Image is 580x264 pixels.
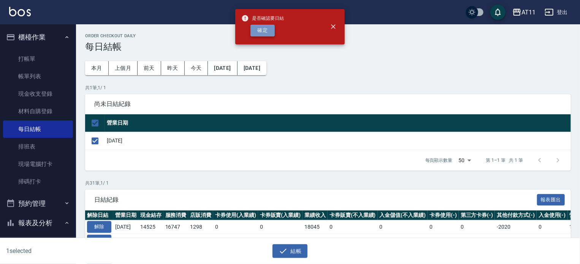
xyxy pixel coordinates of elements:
button: AT11 [509,5,539,20]
button: 昨天 [161,61,185,75]
th: 營業日期 [113,210,138,220]
button: 解除 [87,221,111,233]
td: 18045 [303,220,328,234]
td: 1298 [188,220,213,234]
h2: Order checkout daily [85,33,571,38]
td: 0 [537,220,568,234]
td: 0 [495,234,537,248]
td: 16747 [163,220,189,234]
a: 現場電腦打卡 [3,155,73,173]
p: 共 1 筆, 1 / 1 [85,84,571,91]
td: 0 [328,234,378,248]
img: Logo [9,7,31,16]
td: 14700 [138,234,163,248]
th: 卡券使用(-) [428,210,459,220]
td: 0 [258,234,303,248]
th: 第三方卡券(-) [459,210,495,220]
th: 服務消費 [163,210,189,220]
th: 店販消費 [188,210,213,220]
td: 1000 [188,234,213,248]
button: 報表及分析 [3,213,73,233]
button: 結帳 [273,244,308,258]
button: 登出 [542,5,571,19]
button: close [325,18,342,35]
p: 第 1–1 筆 共 1 筆 [486,157,523,164]
th: 現金結存 [138,210,163,220]
button: 報表匯出 [537,194,565,206]
button: 上個月 [109,61,138,75]
th: 業績收入 [303,210,328,220]
h3: 每日結帳 [85,41,571,52]
th: 入金使用(-) [537,210,568,220]
td: 0 [428,220,459,234]
button: 預約管理 [3,194,73,213]
div: AT11 [521,8,536,17]
td: 0 [537,234,568,248]
button: 確定 [250,25,275,36]
a: 材料自購登錄 [3,103,73,120]
th: 解除日結 [85,210,113,220]
a: 現金收支登錄 [3,85,73,103]
button: save [490,5,506,20]
a: 每日結帳 [3,120,73,138]
p: 共 31 筆, 1 / 1 [85,180,571,187]
button: [DATE] [238,61,266,75]
td: 0 [328,220,378,234]
a: 報表匯出 [537,196,565,203]
h6: 1 selected [6,246,144,256]
a: 帳單列表 [3,68,73,85]
td: 0 [459,234,495,248]
button: 前天 [138,61,161,75]
td: 0 [428,234,459,248]
td: 13700 [163,234,189,248]
th: 卡券販賣(不入業績) [328,210,378,220]
a: 排班表 [3,138,73,155]
td: -2020 [495,220,537,234]
th: 營業日期 [105,114,571,132]
span: 是否確認要日結 [241,14,284,22]
p: 每頁顯示數量 [425,157,453,164]
button: 本月 [85,61,109,75]
td: [DATE] [105,132,571,150]
span: 尚未日結紀錄 [94,100,562,108]
td: [DATE] [113,234,138,248]
td: 0 [213,234,258,248]
div: 50 [456,150,474,171]
button: 櫃檯作業 [3,27,73,47]
td: 14700 [303,234,328,248]
a: 報表目錄 [3,236,73,253]
th: 卡券使用(入業績) [213,210,258,220]
td: 14525 [138,220,163,234]
span: 日結紀錄 [94,196,537,204]
td: 0 [459,220,495,234]
th: 入金儲值(不入業績) [378,210,428,220]
td: 0 [258,220,303,234]
a: 掃碼打卡 [3,173,73,190]
button: 今天 [185,61,208,75]
td: 0 [378,220,428,234]
td: [DATE] [113,220,138,234]
button: [DATE] [208,61,237,75]
th: 其他付款方式(-) [495,210,537,220]
a: 打帳單 [3,50,73,68]
button: 解除 [87,235,111,247]
th: 卡券販賣(入業績) [258,210,303,220]
td: 0 [213,220,258,234]
td: 0 [378,234,428,248]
